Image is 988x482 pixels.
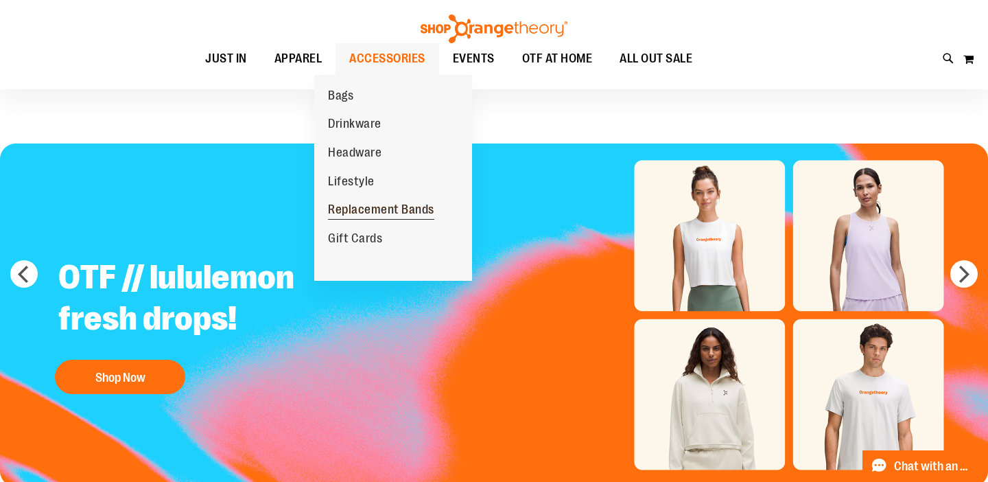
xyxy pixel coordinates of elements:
button: prev [10,260,38,288]
span: JUST IN [205,43,247,74]
span: ACCESSORIES [349,43,425,74]
span: EVENTS [453,43,495,74]
a: OTF // lululemon fresh drops! Shop Now [48,246,389,401]
span: Gift Cards [328,231,382,249]
span: Bags [328,89,353,106]
span: OTF AT HOME [522,43,593,74]
span: ALL OUT SALE [620,43,692,74]
span: Drinkware [328,117,381,134]
button: next [950,260,978,288]
button: Shop Now [55,360,185,394]
button: Chat with an Expert [862,450,980,482]
span: Headware [328,146,381,163]
span: Replacement Bands [328,203,434,220]
span: Lifestyle [328,174,375,192]
span: Chat with an Expert [894,460,972,473]
h2: OTF // lululemon fresh drops! [48,246,389,353]
span: APPAREL [274,43,322,74]
img: Shop Orangetheory [419,14,569,43]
